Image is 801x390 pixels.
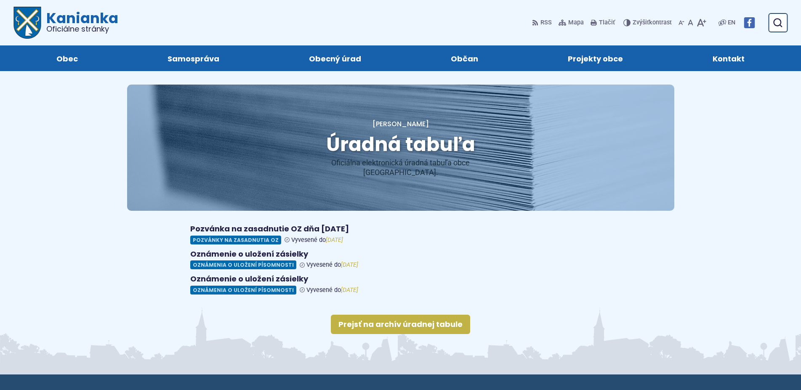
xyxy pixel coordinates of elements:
[190,249,611,259] h4: Oznámenie o uložení zásielky
[451,45,478,71] span: Občan
[744,17,755,28] img: Prejsť na Facebook stránku
[623,14,673,32] button: Zvýšiťkontrast
[540,18,552,28] span: RSS
[326,131,475,158] span: Úradná tabuľa
[13,7,41,39] img: Prejsť na domovskú stránku
[190,274,611,284] h4: Oznámenie o uložení zásielky
[190,249,611,270] a: Oznámenie o uložení zásielky Oznámenia o uložení písomnosti Vyvesené do[DATE]
[676,45,781,71] a: Kontakt
[168,45,219,71] span: Samospráva
[309,45,361,71] span: Obecný úrad
[131,45,256,71] a: Samospráva
[56,45,78,71] span: Obec
[41,11,118,33] span: Kanianka
[20,45,114,71] a: Obec
[589,14,617,32] button: Tlačiť
[273,45,398,71] a: Obecný úrad
[415,45,515,71] a: Občan
[713,45,745,71] span: Kontakt
[677,14,686,32] button: Zmenšiť veľkosť písma
[686,14,695,32] button: Nastaviť pôvodnú veľkosť písma
[46,25,118,33] span: Oficiálne stránky
[331,315,470,334] a: Prejsť na archív úradnej tabule
[190,274,611,294] a: Oznámenie o uložení zásielky Oznámenia o uložení písomnosti Vyvesené do[DATE]
[531,45,659,71] a: Projekty obce
[532,14,554,32] a: RSS
[599,19,615,27] span: Tlačiť
[373,119,429,129] a: [PERSON_NAME]
[728,18,735,28] span: EN
[633,19,672,27] span: kontrast
[557,14,585,32] a: Mapa
[633,19,649,26] span: Zvýšiť
[300,158,502,177] p: Oficiálna elektronická úradná tabuľa obce [GEOGRAPHIC_DATA].
[726,18,737,28] a: EN
[190,224,611,244] a: Pozvánka na zasadnutie OZ dňa [DATE] Pozvánky na zasadnutia OZ Vyvesené do[DATE]
[568,45,623,71] span: Projekty obce
[695,14,708,32] button: Zväčšiť veľkosť písma
[190,224,611,234] h4: Pozvánka na zasadnutie OZ dňa [DATE]
[568,18,584,28] span: Mapa
[13,7,118,39] a: Logo Kanianka, prejsť na domovskú stránku.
